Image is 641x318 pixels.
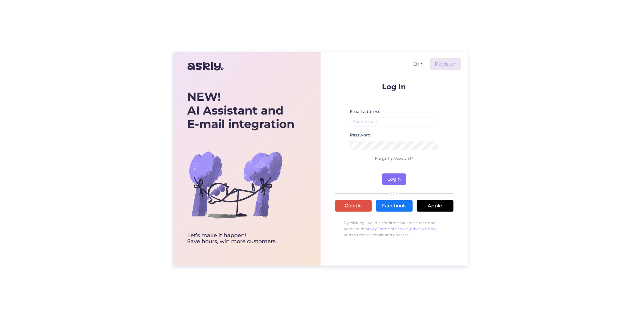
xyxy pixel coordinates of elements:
label: Email address [350,109,380,115]
span: OR [390,191,398,196]
button: Login [382,173,406,185]
a: Apple [417,200,453,212]
input: Enter email [350,117,439,127]
button: EN [411,60,425,69]
p: By clicking Log In, I confirm that I have read and agree to the , , and to receive emails and upd... [335,217,453,241]
div: Let’s make it happen! Save hours, win more customers. [188,233,295,245]
img: Askly [188,59,224,73]
a: Askly Terms of Service [367,227,409,231]
label: Password [350,132,371,138]
a: Google [335,200,372,212]
a: Privacy Policy [410,227,437,231]
a: Register [430,58,461,70]
a: Facebook [376,200,413,212]
a: Forgot password? [375,156,414,161]
div: AI Assistant and E-mail integration [188,90,295,131]
p: Log In [335,83,453,90]
img: bg-askly [188,136,284,233]
b: NEW! [188,90,221,104]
